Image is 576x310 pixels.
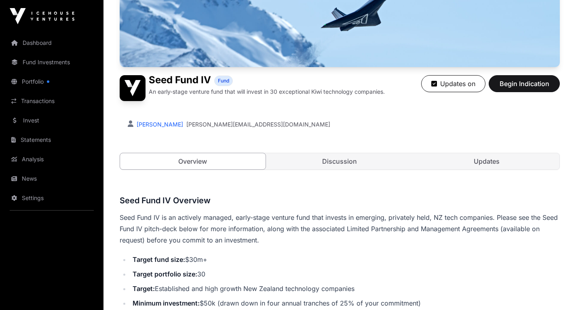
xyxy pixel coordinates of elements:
[133,270,197,278] strong: Target portfolio size:
[6,189,97,207] a: Settings
[6,150,97,168] a: Analysis
[133,255,185,264] strong: Target fund size:
[6,73,97,91] a: Portfolio
[489,83,560,91] a: Begin Indication
[120,194,560,207] h3: Seed Fund IV Overview
[130,283,560,294] li: Established and high growth New Zealand technology companies
[130,297,560,309] li: $50k (drawn down in four annual tranches of 25% of your commitment)
[133,285,155,293] strong: Target:
[133,299,200,307] strong: Minimum investment:
[536,271,576,310] iframe: Chat Widget
[186,120,330,129] a: [PERSON_NAME][EMAIL_ADDRESS][DOMAIN_NAME]
[421,75,485,92] button: Updates on
[6,34,97,52] a: Dashboard
[120,153,266,170] a: Overview
[149,88,385,96] p: An early-stage venture fund that will invest in 30 exceptional Kiwi technology companies.
[6,53,97,71] a: Fund Investments
[6,92,97,110] a: Transactions
[489,75,560,92] button: Begin Indication
[499,79,550,89] span: Begin Indication
[130,254,560,265] li: $30m+
[6,131,97,149] a: Statements
[120,212,560,246] p: Seed Fund IV is an actively managed, early-stage venture fund that invests in emerging, privately...
[6,112,97,129] a: Invest
[135,121,183,128] a: [PERSON_NAME]
[6,170,97,188] a: News
[120,75,146,101] img: Seed Fund IV
[414,153,559,169] a: Updates
[120,153,559,169] nav: Tabs
[130,268,560,280] li: 30
[218,78,229,84] span: Fund
[10,8,74,24] img: Icehouse Ventures Logo
[267,153,413,169] a: Discussion
[149,75,211,86] h1: Seed Fund IV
